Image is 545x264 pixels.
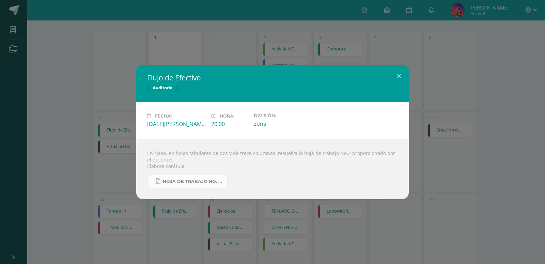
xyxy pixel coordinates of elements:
button: Close (Esc) [389,65,409,88]
div: 20:00 [211,120,248,128]
label: División: [254,113,312,118]
a: HOJA DE TRABAJO No. 2 AUDITORÍA.pdf [149,175,228,188]
div: zona [254,120,312,127]
span: Hora: [220,113,234,119]
span: Fecha: [155,113,172,119]
h2: Flujo de Efectivo [147,73,398,82]
div: [DATE][PERSON_NAME] [147,120,206,128]
div: En clase, en hojas tabulares de dos y de trece columnas, resuelva la hoja de trabajo No.2 proporc... [136,139,409,199]
span: HOJA DE TRABAJO No. 2 AUDITORÍA.pdf [163,179,224,184]
span: Auditoría [147,84,178,92]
